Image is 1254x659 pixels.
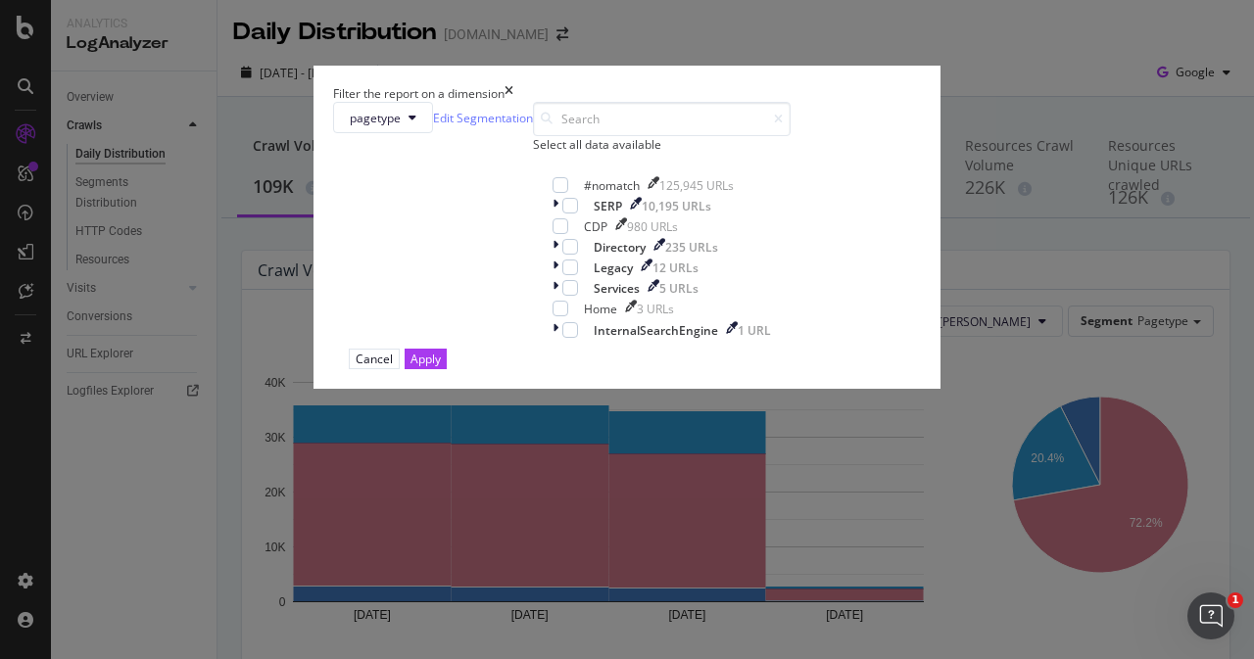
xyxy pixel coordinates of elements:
div: 980 URLs [627,218,678,235]
div: Directory [594,239,646,256]
button: Apply [405,349,447,369]
button: pagetype [333,102,433,133]
button: Cancel [349,349,400,369]
span: pagetype [350,110,401,126]
div: Select all data available [533,136,791,153]
div: 12 URLs [652,259,699,276]
div: CDP [584,218,607,235]
div: Apply [410,351,441,367]
div: Filter the report on a dimension [333,85,505,102]
div: Legacy [594,259,633,276]
div: Cancel [356,351,393,367]
div: 5 URLs [659,280,699,297]
input: Search [533,102,791,136]
div: Home [584,301,617,317]
div: modal [313,66,940,389]
a: Edit Segmentation [433,108,533,128]
div: 1 URL [738,322,771,339]
div: 3 URLs [637,301,674,317]
span: 1 [1228,592,1243,608]
div: 125,945 URLs [659,177,734,194]
div: InternalSearchEngine [594,322,718,339]
div: #nomatch [584,177,640,194]
div: Services [594,280,640,297]
div: 10,195 URLs [642,198,711,214]
iframe: Intercom live chat [1187,592,1234,639]
div: SERP [594,198,622,214]
div: 235 URLs [665,239,718,256]
div: times [505,85,513,102]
